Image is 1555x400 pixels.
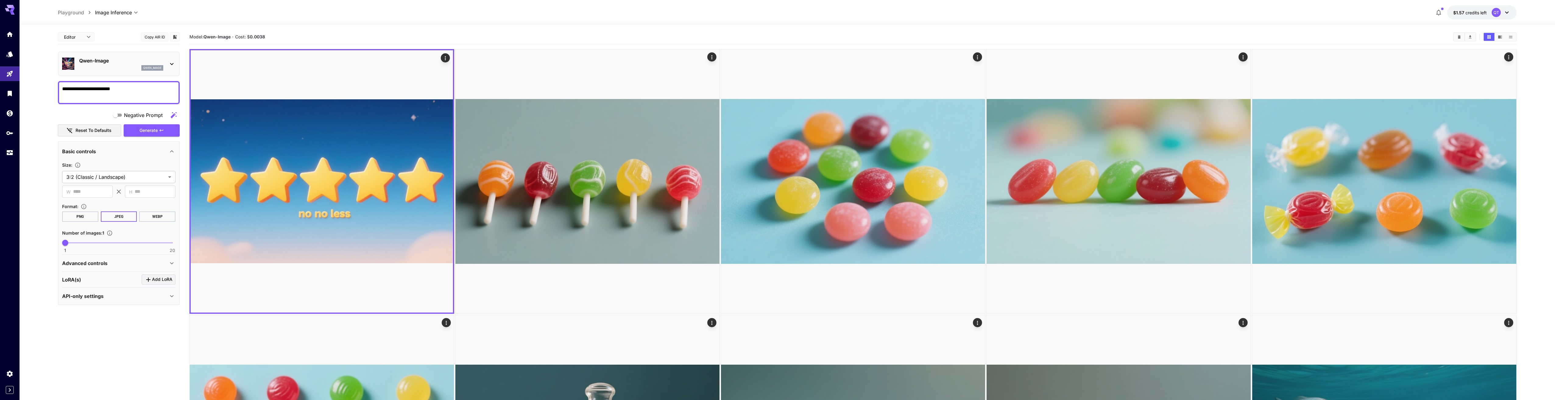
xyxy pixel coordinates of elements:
[62,276,81,283] p: LoRA(s)
[140,127,158,134] span: Generate
[62,260,108,267] p: Advanced controls
[189,34,231,39] span: Model:
[250,34,265,39] b: 0.0038
[62,144,175,159] div: Basic controls
[441,53,450,62] div: Actions
[62,55,175,73] div: Qwen-Imageqwen_image
[66,188,71,195] span: W
[66,173,166,181] span: 3:2 (Classic / Landscape)
[124,124,180,137] button: Generate
[139,211,175,222] button: WEBP
[6,50,13,58] div: Models
[62,289,175,303] div: API-only settings
[95,9,132,16] span: Image Inference
[1484,33,1494,41] button: Show media in grid view
[64,34,83,40] span: Editor
[1492,8,1501,17] div: QT
[232,33,234,41] p: ·
[101,211,137,222] button: JPEG
[62,230,104,235] span: Number of images : 1
[1505,33,1516,41] button: Show media in list view
[1447,5,1517,19] button: $1.5709QT
[152,276,172,283] span: Add LoRA
[62,211,98,222] button: PNG
[6,109,13,117] div: Wallet
[72,162,83,168] button: Adjust the dimensions of the generated image by specifying its width and height in pixels, or sel...
[129,188,132,195] span: H
[1453,32,1476,41] div: Clear AllDownload All
[1504,318,1513,327] div: Actions
[6,90,13,97] div: Library
[58,124,121,137] button: Reset to defaults
[62,256,175,271] div: Advanced controls
[58,9,84,16] a: Playground
[1252,49,1516,313] img: 2Q==
[78,204,89,210] button: Choose the file format for the output image.
[6,30,13,38] div: Home
[6,129,13,137] div: API Keys
[203,34,231,39] b: Qwen-Image
[124,112,163,119] span: Negative Prompt
[142,274,175,285] button: Click to add LoRA
[1465,10,1487,15] span: credits left
[143,66,161,70] p: qwen_image
[973,318,982,327] div: Actions
[1453,10,1465,15] span: $1.57
[6,70,13,78] div: Playground
[6,149,13,157] div: Usage
[104,230,115,236] button: Specify how many images to generate in a single request. Each image generation will be charged se...
[707,318,716,327] div: Actions
[172,33,178,41] button: Add to library
[170,247,175,253] span: 20
[58,9,95,16] nav: breadcrumb
[1239,52,1248,62] div: Actions
[62,162,72,168] span: Size :
[455,49,719,313] img: 9k=
[987,49,1251,313] img: 9k=
[1454,33,1465,41] button: Clear All
[442,318,451,327] div: Actions
[79,57,163,64] p: Qwen-Image
[1504,52,1513,62] div: Actions
[62,204,78,209] span: Format :
[1239,318,1248,327] div: Actions
[1495,33,1505,41] button: Show media in video view
[973,52,982,62] div: Actions
[1465,33,1475,41] button: Download All
[721,49,985,313] img: 9k=
[6,386,14,394] button: Expand sidebar
[1483,32,1517,41] div: Show media in grid viewShow media in video viewShow media in list view
[62,292,104,300] p: API-only settings
[62,148,96,155] p: Basic controls
[141,33,168,41] button: Copy AIR ID
[1453,9,1487,16] div: $1.5709
[235,34,265,39] span: Cost: $
[6,370,13,377] div: Settings
[191,50,453,313] img: 9k=
[707,52,716,62] div: Actions
[64,247,66,253] span: 1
